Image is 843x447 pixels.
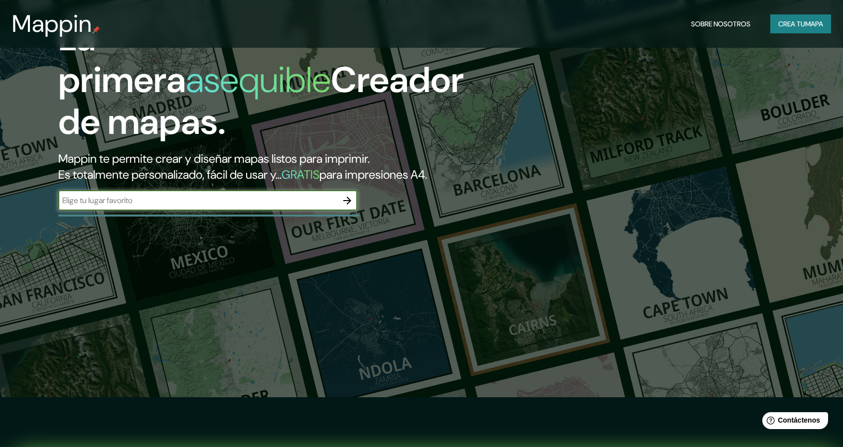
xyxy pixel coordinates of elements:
iframe: Lanzador de widgets de ayuda [754,408,832,436]
font: GRATIS [281,167,319,182]
font: para impresiones A4. [319,167,427,182]
font: Es totalmente personalizado, fácil de usar y... [58,167,281,182]
button: Crea tumapa [770,14,831,33]
font: asequible [186,57,331,103]
font: mapa [805,19,823,28]
img: pin de mapeo [92,26,100,34]
input: Elige tu lugar favorito [58,195,337,206]
font: Creador de mapas. [58,57,464,145]
button: Sobre nosotros [687,14,754,33]
font: La primera [58,15,186,103]
font: Mappin [12,8,92,39]
font: Crea tu [778,19,805,28]
font: Sobre nosotros [691,19,750,28]
font: Mappin te permite crear y diseñar mapas listos para imprimir. [58,151,370,166]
